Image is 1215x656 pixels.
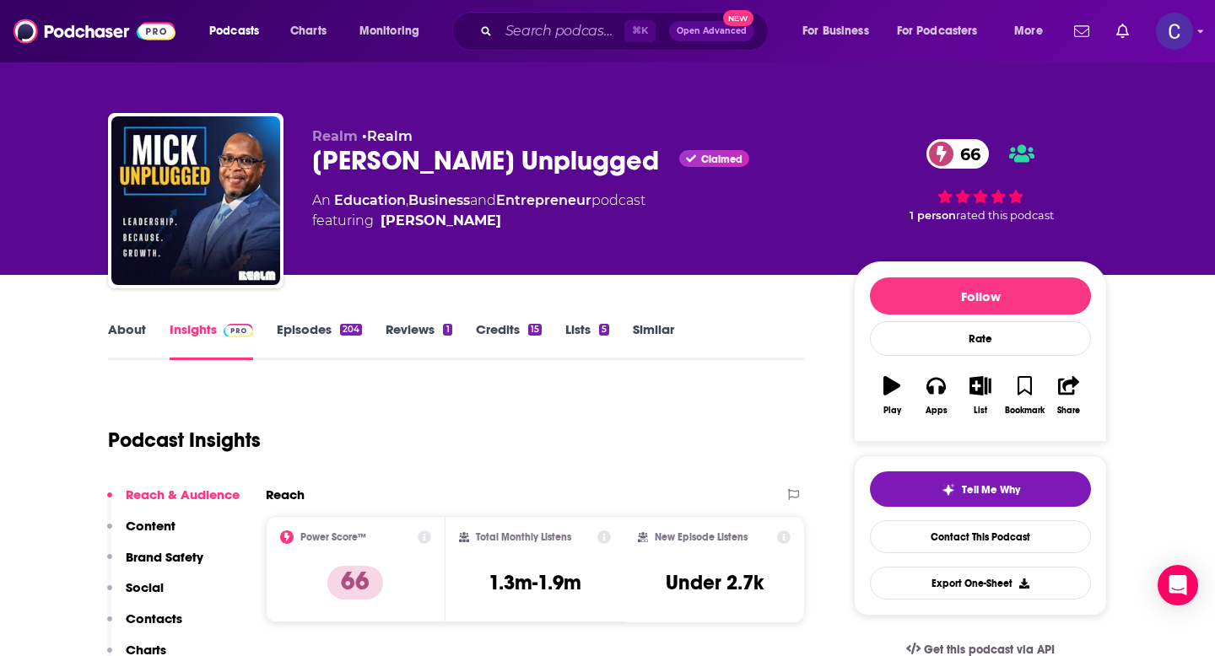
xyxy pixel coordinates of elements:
[599,324,609,336] div: 5
[107,487,240,518] button: Reach & Audience
[870,520,1091,553] a: Contact This Podcast
[312,191,645,231] div: An podcast
[943,139,989,169] span: 66
[910,209,956,222] span: 1 person
[108,321,146,360] a: About
[266,487,305,503] h2: Reach
[126,579,164,595] p: Social
[13,15,175,47] img: Podchaser - Follow, Share and Rate Podcasts
[327,566,383,600] p: 66
[408,192,470,208] a: Business
[290,19,327,43] span: Charts
[1002,365,1046,426] button: Bookmark
[1047,365,1091,426] button: Share
[1005,406,1045,416] div: Bookmark
[386,321,451,360] a: Reviews1
[942,483,955,497] img: tell me why sparkle
[126,549,203,565] p: Brand Safety
[870,365,914,426] button: Play
[1156,13,1193,50] span: Logged in as publicityxxtina
[111,116,280,285] img: Mick Unplugged
[476,531,571,543] h2: Total Monthly Listens
[791,18,890,45] button: open menu
[1156,13,1193,50] img: User Profile
[381,211,501,231] a: Mick Hunt
[197,18,281,45] button: open menu
[1002,18,1064,45] button: open menu
[1014,19,1043,43] span: More
[655,531,748,543] h2: New Episode Listens
[669,21,754,41] button: Open AdvancedNew
[126,518,175,534] p: Content
[677,27,747,35] span: Open Advanced
[886,18,1002,45] button: open menu
[633,321,674,360] a: Similar
[565,321,609,360] a: Lists5
[496,192,591,208] a: Entrepreneur
[870,321,1091,356] div: Rate
[956,209,1054,222] span: rated this podcast
[107,518,175,549] button: Content
[624,20,656,42] span: ⌘ K
[897,19,978,43] span: For Podcasters
[312,211,645,231] span: featuring
[107,610,182,642] button: Contacts
[1057,406,1080,416] div: Share
[926,406,948,416] div: Apps
[362,128,413,144] span: •
[406,192,408,208] span: ,
[489,570,581,595] h3: 1.3m-1.9m
[802,19,869,43] span: For Business
[170,321,253,360] a: InsightsPodchaser Pro
[470,192,496,208] span: and
[367,128,413,144] a: Realm
[348,18,441,45] button: open menu
[723,10,753,26] span: New
[126,610,182,626] p: Contacts
[1156,13,1193,50] button: Show profile menu
[279,18,337,45] a: Charts
[209,19,259,43] span: Podcasts
[107,579,164,610] button: Social
[277,321,362,360] a: Episodes204
[914,365,958,426] button: Apps
[468,12,785,51] div: Search podcasts, credits, & more...
[870,567,1091,600] button: Export One-Sheet
[340,324,362,336] div: 204
[1067,17,1096,46] a: Show notifications dropdown
[476,321,542,360] a: Credits15
[870,471,1091,507] button: tell me why sparkleTell Me Why
[958,365,1002,426] button: List
[334,192,406,208] a: Education
[108,427,261,453] h1: Podcast Insights
[883,406,901,416] div: Play
[974,406,987,416] div: List
[926,139,989,169] a: 66
[359,19,419,43] span: Monitoring
[1158,565,1198,605] div: Open Intercom Messenger
[443,324,451,336] div: 1
[126,487,240,503] p: Reach & Audience
[224,324,253,337] img: Podchaser Pro
[870,277,1091,315] button: Follow
[701,155,742,164] span: Claimed
[300,531,366,543] h2: Power Score™
[854,128,1107,233] div: 66 1 personrated this podcast
[962,483,1020,497] span: Tell Me Why
[528,324,542,336] div: 15
[107,549,203,580] button: Brand Safety
[312,128,358,144] span: Realm
[499,18,624,45] input: Search podcasts, credits, & more...
[1110,17,1136,46] a: Show notifications dropdown
[666,570,764,595] h3: Under 2.7k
